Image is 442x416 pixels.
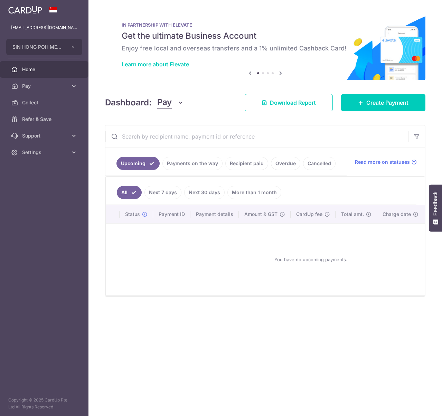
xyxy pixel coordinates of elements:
[105,125,408,148] input: Search by recipient name, payment id or reference
[116,157,160,170] a: Upcoming
[125,211,140,218] span: Status
[432,191,439,216] span: Feedback
[355,159,410,166] span: Read more on statuses
[429,185,442,231] button: Feedback - Show survey
[6,39,82,55] button: SIN HONG POH METAL TRADING
[341,94,425,111] a: Create Payment
[22,66,68,73] span: Home
[22,99,68,106] span: Collect
[22,132,68,139] span: Support
[184,186,225,199] a: Next 30 days
[383,211,411,218] span: Charge date
[190,205,239,223] th: Payment details
[366,98,408,107] span: Create Payment
[22,83,68,89] span: Pay
[11,24,77,31] p: [EMAIL_ADDRESS][DOMAIN_NAME]
[153,205,190,223] th: Payment ID
[225,157,268,170] a: Recipient paid
[303,157,336,170] a: Cancelled
[341,211,364,218] span: Total amt.
[8,6,42,14] img: CardUp
[22,116,68,123] span: Refer & Save
[227,186,281,199] a: More than 1 month
[12,44,64,50] span: SIN HONG POH METAL TRADING
[271,157,300,170] a: Overdue
[270,98,316,107] span: Download Report
[162,157,223,170] a: Payments on the way
[157,96,172,109] span: Pay
[105,11,425,80] img: Renovation banner
[157,96,184,109] button: Pay
[22,149,68,156] span: Settings
[144,186,181,199] a: Next 7 days
[122,44,409,53] h6: Enjoy free local and overseas transfers and a 1% unlimited Cashback Card!
[355,159,417,166] a: Read more on statuses
[245,94,333,111] a: Download Report
[122,30,409,41] h5: Get the ultimate Business Account
[296,211,322,218] span: CardUp fee
[244,211,278,218] span: Amount & GST
[122,61,189,68] a: Learn more about Elevate
[105,96,152,109] h4: Dashboard:
[117,186,142,199] a: All
[122,22,409,28] p: IN PARTNERSHIP WITH ELEVATE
